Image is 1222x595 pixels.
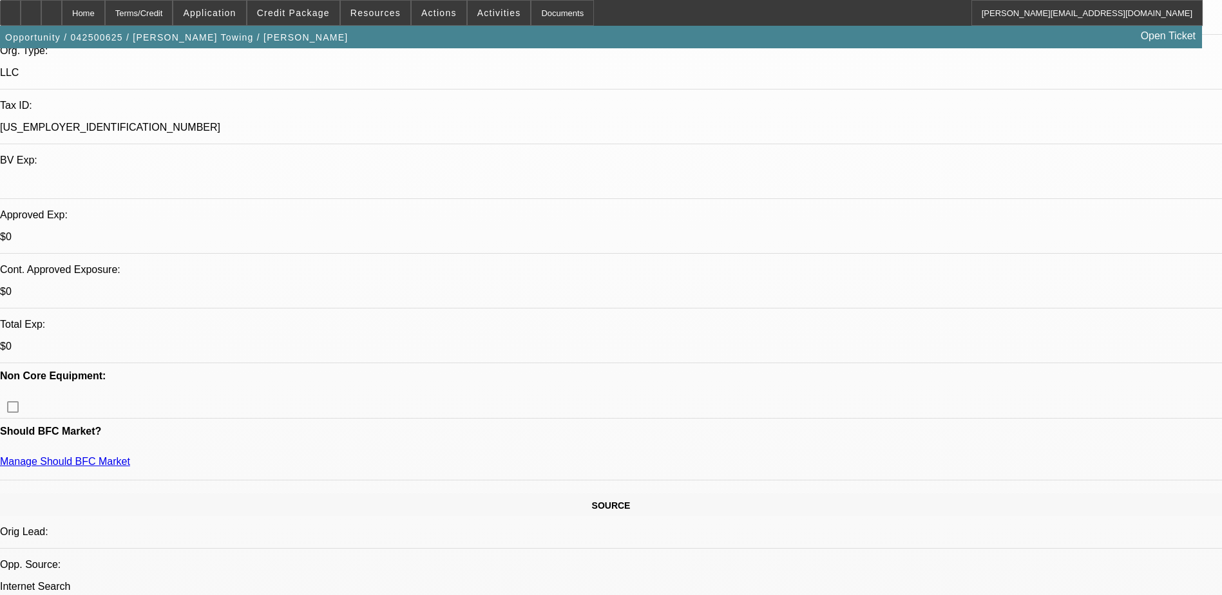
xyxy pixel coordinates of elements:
span: Credit Package [257,8,330,18]
span: SOURCE [592,500,631,511]
button: Resources [341,1,410,25]
span: Application [183,8,236,18]
span: Opportunity / 042500625 / [PERSON_NAME] Towing / [PERSON_NAME] [5,32,348,42]
span: Activities [477,8,521,18]
button: Activities [468,1,531,25]
a: Open Ticket [1136,25,1201,47]
button: Application [173,1,245,25]
button: Actions [412,1,466,25]
button: Credit Package [247,1,339,25]
span: Resources [350,8,401,18]
span: Actions [421,8,457,18]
